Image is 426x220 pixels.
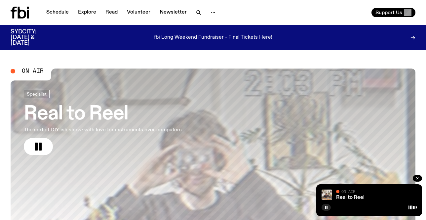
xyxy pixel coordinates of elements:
span: On Air [341,189,355,194]
h3: SYDCITY: [DATE] & [DATE] [11,29,53,46]
a: Real to ReelThe sort of DIY-ish show: with love for instruments over computers. [24,90,183,155]
a: Read [101,8,122,17]
button: Support Us [371,8,415,17]
a: Explore [74,8,100,17]
span: On Air [22,68,44,74]
a: Schedule [42,8,73,17]
a: Real to Reel [336,195,365,200]
a: Specialist [24,90,50,98]
h3: Real to Reel [24,105,183,123]
a: Volunteer [123,8,154,17]
p: The sort of DIY-ish show: with love for instruments over computers. [24,126,183,134]
span: Specialist [27,92,47,97]
span: Support Us [375,10,402,16]
p: fbi Long Weekend Fundraiser - Final Tickets Here! [154,35,272,41]
a: Newsletter [156,8,191,17]
img: Jasper Craig Adams holds a vintage camera to his eye, obscuring his face. He is wearing a grey ju... [322,190,332,200]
